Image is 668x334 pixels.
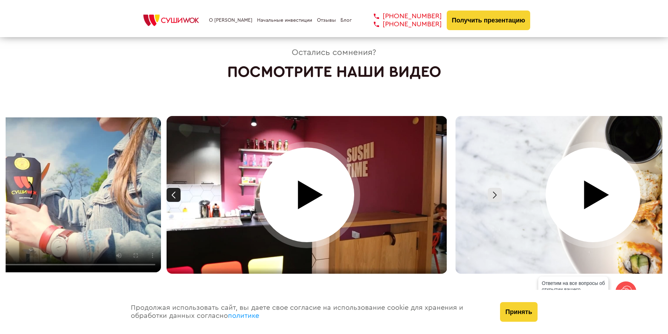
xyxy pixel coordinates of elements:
a: О [PERSON_NAME] [209,18,252,23]
div: Ответим на все вопросы об открытии вашего [PERSON_NAME]! [538,277,608,302]
a: Начальные инвестиции [257,18,312,23]
button: Получить презентацию [447,11,531,30]
a: [PHONE_NUMBER] [363,20,442,28]
button: Принять [500,302,537,322]
a: Блог [340,18,352,23]
a: [PHONE_NUMBER] [363,12,442,20]
a: политике [228,312,259,319]
a: Отзывы [317,18,336,23]
div: Продолжая использовать сайт, вы даете свое согласие на использование cookie для хранения и обрабо... [124,290,493,334]
span: Остались сомнения? [6,48,662,58]
h2: Посмотрите наши видео [6,63,662,81]
img: СУШИWOK [138,13,204,28]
